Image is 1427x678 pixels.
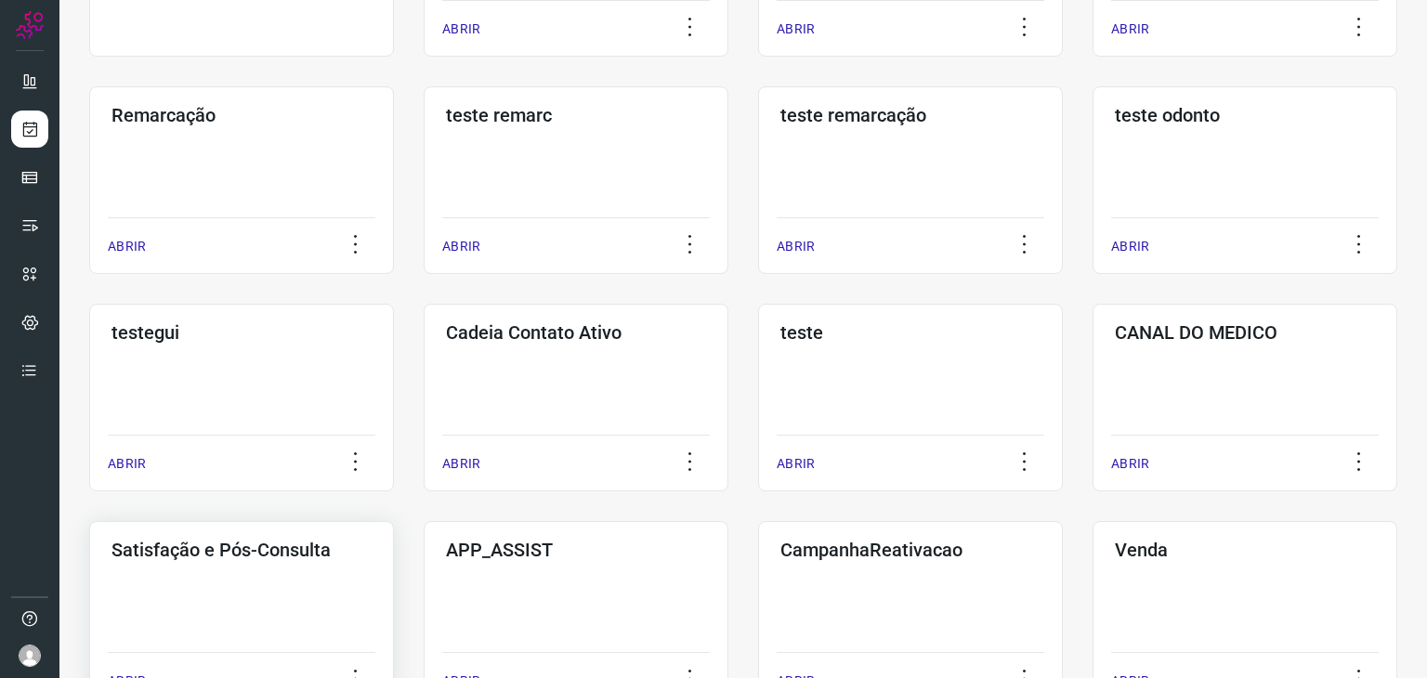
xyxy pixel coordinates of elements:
[442,237,480,256] p: ABRIR
[1115,104,1375,126] h3: teste odonto
[446,539,706,561] h3: APP_ASSIST
[16,11,44,39] img: Logo
[446,321,706,344] h3: Cadeia Contato Ativo
[777,454,815,474] p: ABRIR
[111,539,372,561] h3: Satisfação e Pós-Consulta
[780,321,1041,344] h3: teste
[1111,20,1149,39] p: ABRIR
[446,104,706,126] h3: teste remarc
[1111,454,1149,474] p: ABRIR
[442,20,480,39] p: ABRIR
[777,237,815,256] p: ABRIR
[19,645,41,667] img: avatar-user-boy.jpg
[1115,539,1375,561] h3: Venda
[1111,237,1149,256] p: ABRIR
[1115,321,1375,344] h3: CANAL DO MEDICO
[108,454,146,474] p: ABRIR
[111,321,372,344] h3: testegui
[108,237,146,256] p: ABRIR
[780,104,1041,126] h3: teste remarcação
[780,539,1041,561] h3: CampanhaReativacao
[442,454,480,474] p: ABRIR
[111,104,372,126] h3: Remarcação
[777,20,815,39] p: ABRIR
